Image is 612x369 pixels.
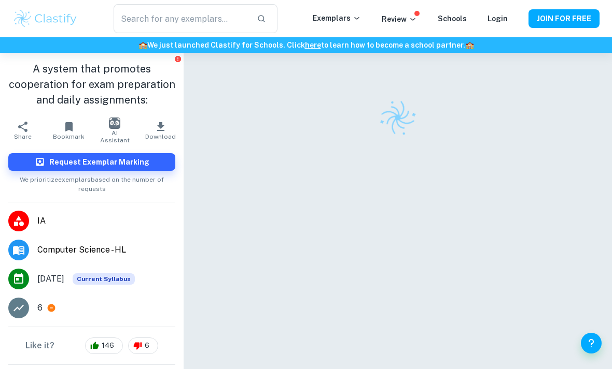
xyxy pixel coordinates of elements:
[12,8,78,29] img: Clastify logo
[14,133,32,140] span: Share
[8,153,175,171] button: Request Exemplar Marking
[139,341,155,351] span: 6
[53,133,85,140] span: Bookmark
[313,12,361,24] p: Exemplars
[465,41,474,49] span: 🏫
[37,302,43,314] p: 6
[49,156,149,168] h6: Request Exemplar Marking
[37,215,175,227] span: IA
[128,337,158,354] div: 6
[114,4,248,33] input: Search for any exemplars...
[145,133,176,140] span: Download
[581,333,602,353] button: Help and Feedback
[73,273,135,285] span: Current Syllabus
[438,14,467,23] a: Schools
[373,93,423,142] img: Clastify logo
[8,61,175,108] h1: A system that promotes cooperation for exam preparation and daily assignments:
[37,244,175,256] span: Computer Science - HL
[98,129,132,144] span: AI Assistant
[37,273,64,285] span: [DATE]
[85,337,123,354] div: 146
[8,171,175,194] span: We prioritize exemplars based on the number of requests
[305,41,321,49] a: here
[109,117,120,129] img: AI Assistant
[528,9,600,28] button: JOIN FOR FREE
[2,39,610,51] h6: We just launched Clastify for Schools. Click to learn how to become a school partner.
[138,41,147,49] span: 🏫
[73,273,135,285] div: This exemplar is based on the current syllabus. Feel free to refer to it for inspiration/ideas wh...
[138,116,184,145] button: Download
[96,341,120,351] span: 146
[488,14,508,23] a: Login
[46,116,92,145] button: Bookmark
[174,55,182,63] button: Report issue
[25,340,54,352] h6: Like it?
[382,13,417,25] p: Review
[92,116,138,145] button: AI Assistant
